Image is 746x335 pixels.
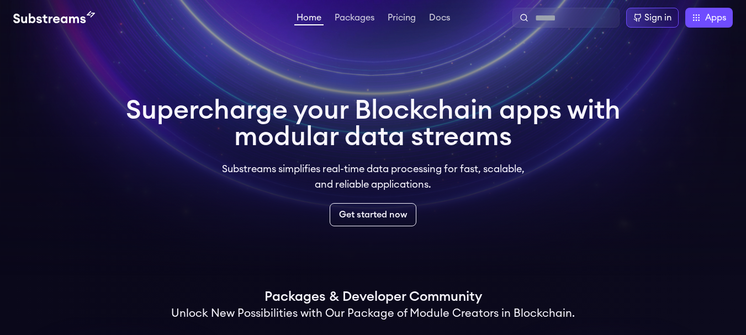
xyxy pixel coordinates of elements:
[126,97,621,150] h1: Supercharge your Blockchain apps with modular data streams
[705,11,726,24] span: Apps
[264,288,482,306] h1: Packages & Developer Community
[214,161,532,192] p: Substreams simplifies real-time data processing for fast, scalable, and reliable applications.
[427,13,452,24] a: Docs
[626,8,679,28] a: Sign in
[385,13,418,24] a: Pricing
[330,203,416,226] a: Get started now
[171,306,575,321] h2: Unlock New Possibilities with Our Package of Module Creators in Blockchain.
[294,13,324,25] a: Home
[644,11,671,24] div: Sign in
[13,11,95,24] img: Substream's logo
[332,13,377,24] a: Packages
